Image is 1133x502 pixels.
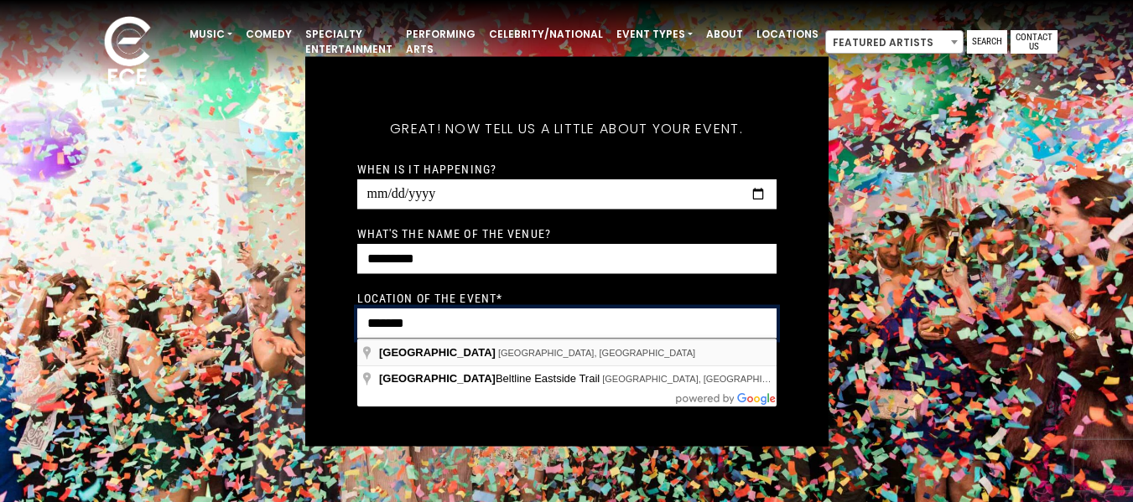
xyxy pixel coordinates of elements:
[299,20,399,64] a: Specialty Entertainment
[86,12,169,93] img: ece_new_logo_whitev2-1.png
[183,20,239,49] a: Music
[1011,30,1058,54] a: Contact Us
[482,20,610,49] a: Celebrity/National
[379,346,496,359] span: [GEOGRAPHIC_DATA]
[357,98,777,158] h5: Great! Now tell us a little about your event.
[610,20,699,49] a: Event Types
[399,20,482,64] a: Performing Arts
[357,161,497,176] label: When is it happening?
[498,348,695,358] span: [GEOGRAPHIC_DATA], [GEOGRAPHIC_DATA]
[379,372,496,385] span: [GEOGRAPHIC_DATA]
[239,20,299,49] a: Comedy
[967,30,1007,54] a: Search
[602,374,901,384] span: [GEOGRAPHIC_DATA], [GEOGRAPHIC_DATA], [GEOGRAPHIC_DATA]
[825,30,964,54] span: Featured Artists
[750,20,825,49] a: Locations
[357,290,503,305] label: Location of the event
[357,225,551,241] label: What's the name of the venue?
[699,20,750,49] a: About
[379,372,602,385] span: Beltline Eastside Trail
[826,31,963,54] span: Featured Artists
